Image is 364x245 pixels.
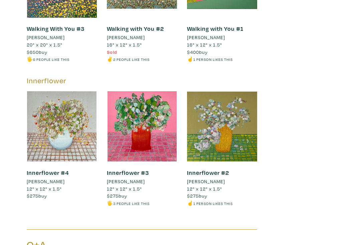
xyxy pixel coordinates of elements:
[187,193,199,199] span: $275
[27,34,97,41] a: [PERSON_NAME]
[107,41,142,48] span: 16" x 12" x 1.5"
[27,25,84,32] a: Walking With You #3
[107,200,177,207] li: 🖐️
[187,200,257,207] li: ☝️
[107,34,177,41] a: [PERSON_NAME]
[107,186,142,192] span: 12" x 12" x 1.5"
[107,34,145,41] li: [PERSON_NAME]
[113,201,150,206] small: 3 people like this
[27,41,62,48] span: 20" x 20" x 1.5"
[27,34,65,41] li: [PERSON_NAME]
[187,169,229,176] a: Innerflower #2
[187,34,225,41] li: [PERSON_NAME]
[187,34,257,41] a: [PERSON_NAME]
[107,178,145,185] li: [PERSON_NAME]
[113,57,150,62] small: 2 people like this
[193,201,233,206] small: 1 person likes this
[27,186,62,192] span: 12" x 12" x 1.5"
[107,169,149,176] a: Innerflower #3
[27,55,97,63] li: 🖐️
[187,25,243,32] a: Walking with You #1
[193,57,233,62] small: 1 person likes this
[187,55,257,63] li: ☝️
[27,193,38,199] span: $275
[187,49,199,55] span: $400
[27,169,69,176] a: Innerflower #4
[107,193,127,199] span: buy
[107,55,177,63] li: ✌️
[187,178,257,185] a: [PERSON_NAME]
[187,178,225,185] li: [PERSON_NAME]
[187,186,222,192] span: 12" x 12" x 1.5"
[27,193,47,199] span: buy
[187,49,208,55] span: buy
[33,57,69,62] small: 6 people like this
[107,25,164,32] a: Walking with You #2
[187,193,207,199] span: buy
[27,76,257,85] h5: Innerflower
[107,49,117,55] span: Sold
[27,49,47,55] span: buy
[27,178,65,185] li: [PERSON_NAME]
[107,193,119,199] span: $275
[107,178,177,185] a: [PERSON_NAME]
[187,41,222,48] span: 16" x 12" x 1.5"
[27,49,39,55] span: $650
[27,178,97,185] a: [PERSON_NAME]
